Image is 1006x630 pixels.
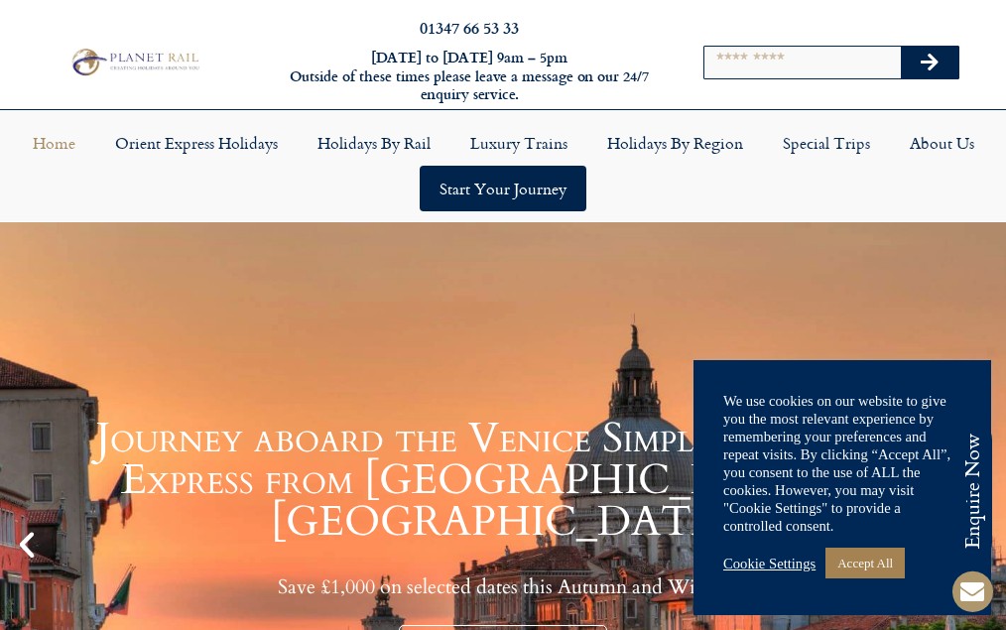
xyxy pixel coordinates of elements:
[825,548,905,578] a: Accept All
[587,120,763,166] a: Holidays by Region
[10,528,44,562] div: Previous slide
[723,555,816,572] a: Cookie Settings
[10,120,996,211] nav: Menu
[420,166,586,211] a: Start your Journey
[50,418,956,543] h1: Journey aboard the Venice Simplon-Orient-Express from [GEOGRAPHIC_DATA] to [GEOGRAPHIC_DATA]
[890,120,994,166] a: About Us
[50,574,956,599] p: Save £1,000 on selected dates this Autumn and Winter
[723,392,961,535] div: We use cookies on our website to give you the most relevant experience by remembering your prefer...
[420,16,519,39] a: 01347 66 53 33
[298,120,450,166] a: Holidays by Rail
[901,47,958,78] button: Search
[95,120,298,166] a: Orient Express Holidays
[13,120,95,166] a: Home
[66,46,202,79] img: Planet Rail Train Holidays Logo
[273,49,666,104] h6: [DATE] to [DATE] 9am – 5pm Outside of these times please leave a message on our 24/7 enquiry serv...
[763,120,890,166] a: Special Trips
[450,120,587,166] a: Luxury Trains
